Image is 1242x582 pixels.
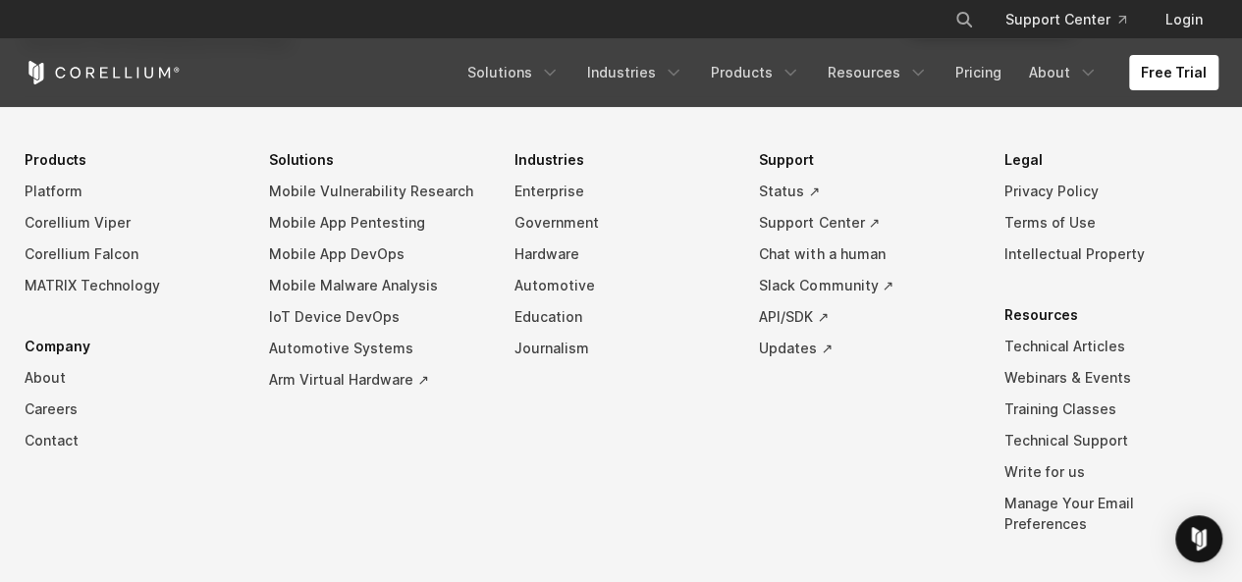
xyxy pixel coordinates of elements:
[269,176,483,207] a: Mobile Vulnerability Research
[990,2,1142,37] a: Support Center
[1004,488,1218,540] a: Manage Your Email Preferences
[1004,394,1218,425] a: Training Classes
[269,270,483,301] a: Mobile Malware Analysis
[1150,2,1218,37] a: Login
[269,238,483,270] a: Mobile App DevOps
[1129,55,1218,90] a: Free Trial
[816,55,940,90] a: Resources
[944,55,1013,90] a: Pricing
[25,144,1218,569] div: Navigation Menu
[1004,362,1218,394] a: Webinars & Events
[759,176,973,207] a: Status ↗
[25,238,239,270] a: Corellium Falcon
[25,61,181,84] a: Corellium Home
[759,333,973,364] a: Updates ↗
[456,55,571,90] a: Solutions
[514,176,729,207] a: Enterprise
[699,55,812,90] a: Products
[269,207,483,238] a: Mobile App Pentesting
[1004,331,1218,362] a: Technical Articles
[456,55,1218,90] div: Navigation Menu
[1004,238,1218,270] a: Intellectual Property
[759,270,973,301] a: Slack Community ↗
[269,364,483,396] a: Arm Virtual Hardware ↗
[269,333,483,364] a: Automotive Systems
[25,394,239,425] a: Careers
[759,238,973,270] a: Chat with a human
[514,207,729,238] a: Government
[759,207,973,238] a: Support Center ↗
[1004,207,1218,238] a: Terms of Use
[1004,456,1218,488] a: Write for us
[25,362,239,394] a: About
[1175,515,1222,562] div: Open Intercom Messenger
[514,238,729,270] a: Hardware
[514,333,729,364] a: Journalism
[759,301,973,333] a: API/SDK ↗
[25,425,239,456] a: Contact
[514,301,729,333] a: Education
[25,176,239,207] a: Platform
[1004,425,1218,456] a: Technical Support
[1017,55,1109,90] a: About
[1004,176,1218,207] a: Privacy Policy
[931,2,1218,37] div: Navigation Menu
[946,2,982,37] button: Search
[514,270,729,301] a: Automotive
[269,301,483,333] a: IoT Device DevOps
[575,55,695,90] a: Industries
[25,270,239,301] a: MATRIX Technology
[25,207,239,238] a: Corellium Viper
